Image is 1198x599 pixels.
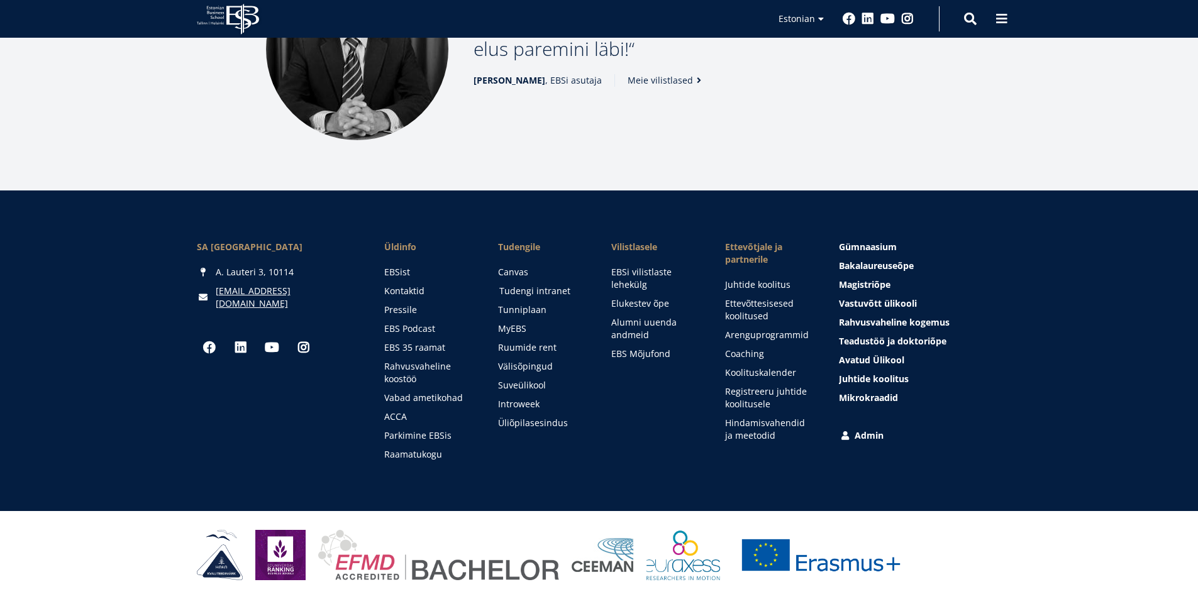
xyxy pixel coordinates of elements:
[725,329,814,341] a: Arenguprogrammid
[839,392,1001,404] a: Mikrokraadid
[474,74,602,87] span: , EBSi asutaja
[474,74,545,86] strong: [PERSON_NAME]
[499,285,588,297] a: Tudengi intranet
[498,304,587,316] a: Tunniplaan
[228,335,253,360] a: Linkedin
[611,266,700,291] a: EBSi vilistlaste lehekülg
[611,241,700,253] span: Vilistlasele
[384,360,473,385] a: Rahvusvaheline koostöö
[839,316,950,328] span: Rahvusvaheline kogemus
[839,392,898,404] span: Mikrokraadid
[498,241,587,253] a: Tudengile
[725,385,814,410] a: Registreeru juhtide koolitusele
[197,266,359,278] div: A. Lauteri 3, 10114
[291,335,316,360] a: Instagram
[384,266,473,278] a: EBSist
[725,348,814,360] a: Coaching
[498,417,587,429] a: Üliõpilasesindus
[498,266,587,278] a: Canvas
[839,335,946,347] span: Teadustöö ja doktoriõpe
[611,297,700,310] a: Elukestev õpe
[839,297,917,309] span: Vastuvõtt ülikooli
[839,278,890,290] span: Magistriõpe
[725,417,814,442] a: Hindamisvahendid ja meetodid
[725,297,814,322] a: Ettevõttesisesed koolitused
[384,392,473,404] a: Vabad ametikohad
[839,354,1001,366] a: Avatud Ülikool
[839,373,909,385] span: Juhtide koolitus
[733,530,909,580] img: Erasmus+
[839,260,1001,272] a: Bakalaureuseõpe
[839,429,1001,442] a: Admin
[839,297,1001,310] a: Vastuvõtt ülikooli
[611,348,700,360] a: EBS Mõjufond
[498,379,587,392] a: Suveülikool
[646,530,721,580] img: EURAXESS
[498,341,587,354] a: Ruumide rent
[384,410,473,423] a: ACCA
[880,13,895,25] a: Youtube
[839,373,1001,385] a: Juhtide koolitus
[384,285,473,297] a: Kontaktid
[611,316,700,341] a: Alumni uuenda andmeid
[384,429,473,442] a: Parkimine EBSis
[725,366,814,379] a: Koolituskalender
[197,530,243,580] img: HAKA
[839,241,897,253] span: Gümnaasium
[384,448,473,461] a: Raamatukogu
[839,354,904,366] span: Avatud Ülikool
[839,278,1001,291] a: Magistriõpe
[843,13,855,25] a: Facebook
[384,241,473,253] span: Üldinfo
[839,241,1001,253] a: Gümnaasium
[628,74,706,87] a: Meie vilistlased
[839,316,1001,329] a: Rahvusvaheline kogemus
[498,360,587,373] a: Välisõpingud
[384,341,473,354] a: EBS 35 raamat
[725,241,814,266] span: Ettevõtjale ja partnerile
[216,285,359,310] a: [EMAIL_ADDRESS][DOMAIN_NAME]
[260,335,285,360] a: Youtube
[725,278,814,291] a: Juhtide koolitus
[384,304,473,316] a: Pressile
[498,322,587,335] a: MyEBS
[901,13,914,25] a: Instagram
[572,538,634,573] img: Ceeman
[384,322,473,335] a: EBS Podcast
[255,530,306,580] img: Eduniversal
[197,241,359,253] div: SA [GEOGRAPHIC_DATA]
[318,530,559,580] img: EFMD
[862,13,874,25] a: Linkedin
[839,335,1001,348] a: Teadustöö ja doktoriõpe
[839,260,914,272] span: Bakalaureuseõpe
[733,530,909,580] a: Erasmus +
[197,335,222,360] a: Facebook
[498,398,587,410] a: Introweek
